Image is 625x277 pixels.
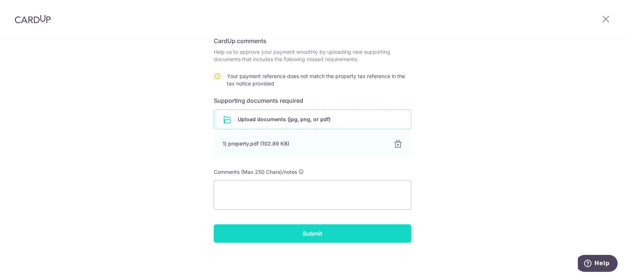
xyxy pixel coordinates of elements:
[578,255,618,273] iframe: Opens a widget where you can find more information
[223,140,385,147] div: 1) property.pdf (102.89 KB)
[214,169,297,175] span: Comments (Max 250 Chars)/notes
[227,73,405,87] span: Your payment reference does not match the property tax reference in the tax notice provided
[214,109,411,129] div: Upload documents (jpg, png, or pdf)
[15,15,51,24] img: CardUp
[214,96,411,105] h6: Supporting documents required
[214,48,411,63] p: Help us to approve your payment smoothly by uploading new supporting documents that includes the ...
[214,224,411,243] input: Submit
[214,36,411,45] h6: CardUp comments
